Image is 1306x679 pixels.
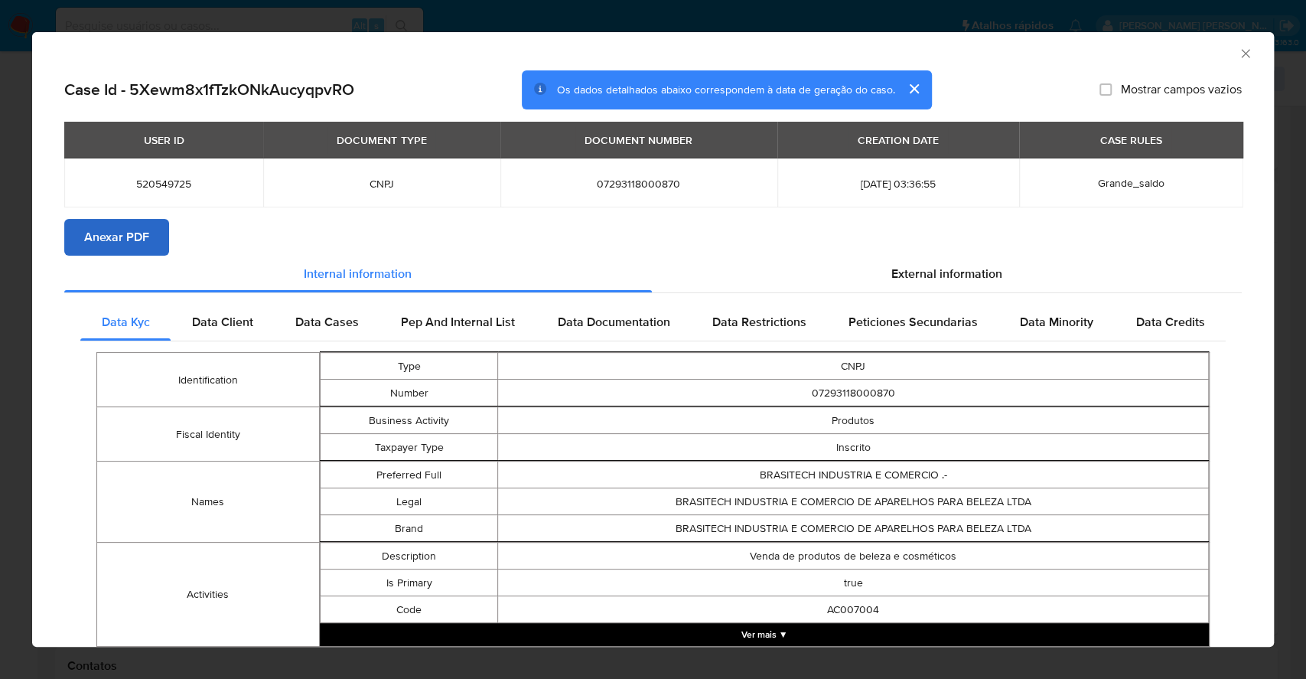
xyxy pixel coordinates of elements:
[320,462,497,488] td: Preferred Full
[320,353,497,380] td: Type
[498,434,1209,461] td: Inscrito
[327,127,435,153] div: DOCUMENT TYPE
[1238,46,1252,60] button: Fechar a janela
[320,488,497,515] td: Legal
[135,127,194,153] div: USER ID
[320,623,1209,646] button: Expand array
[848,313,978,331] span: Peticiones Secundarias
[320,515,497,542] td: Brand
[498,380,1209,406] td: 07293118000870
[97,462,320,543] td: Names
[102,313,150,331] span: Data Kyc
[1020,313,1093,331] span: Data Minority
[498,407,1209,434] td: Produtos
[320,543,497,570] td: Description
[796,177,1001,191] span: [DATE] 03:36:55
[891,265,1002,282] span: External information
[304,265,412,282] span: Internal information
[498,515,1209,542] td: BRASITECH INDUSTRIA E COMERCIO DE APARELHOS PARA BELEZA LTDA
[320,596,497,623] td: Code
[97,647,320,674] td: Primary Activity Code
[1098,175,1164,191] span: Grande_saldo
[498,462,1209,488] td: BRASITECH INDUSTRIA E COMERCIO .-
[192,313,253,331] span: Data Client
[320,380,497,406] td: Number
[1135,313,1204,331] span: Data Credits
[498,570,1209,596] td: true
[319,647,1209,674] td: AC007004
[1121,82,1242,97] span: Mostrar campos vazios
[97,353,320,407] td: Identification
[498,353,1209,380] td: CNPJ
[895,70,932,107] button: cerrar
[320,434,497,461] td: Taxpayer Type
[498,488,1209,515] td: BRASITECH INDUSTRIA E COMERCIO DE APARELHOS PARA BELEZA LTDA
[282,177,482,191] span: CNPJ
[1099,83,1112,96] input: Mostrar campos vazios
[295,313,359,331] span: Data Cases
[557,82,895,97] span: Os dados detalhados abaixo correspondem à data de geração do caso.
[712,313,806,331] span: Data Restrictions
[97,543,320,647] td: Activities
[32,32,1274,647] div: closure-recommendation-modal
[848,127,948,153] div: CREATION DATE
[519,177,759,191] span: 07293118000870
[83,177,245,191] span: 520549725
[498,596,1209,623] td: AC007004
[80,304,1226,341] div: Detailed internal info
[64,80,354,100] h2: Case Id - 5Xewm8x1fTzkONkAucyqpvRO
[320,570,497,596] td: Is Primary
[401,313,515,331] span: Pep And Internal List
[64,219,169,256] button: Anexar PDF
[320,407,497,434] td: Business Activity
[557,313,669,331] span: Data Documentation
[1091,127,1171,153] div: CASE RULES
[97,407,320,462] td: Fiscal Identity
[575,127,702,153] div: DOCUMENT NUMBER
[84,220,149,254] span: Anexar PDF
[498,543,1209,570] td: Venda de produtos de beleza e cosméticos
[64,256,1242,292] div: Detailed info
